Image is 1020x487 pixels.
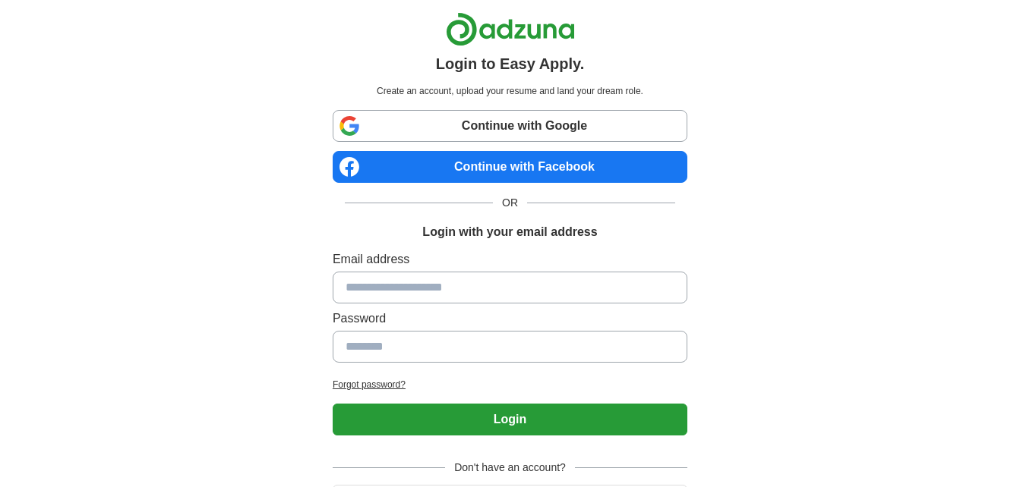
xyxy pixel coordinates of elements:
[333,309,687,328] label: Password
[445,460,575,476] span: Don't have an account?
[336,84,684,98] p: Create an account, upload your resume and land your dream role.
[446,12,575,46] img: Adzuna logo
[422,223,597,241] h1: Login with your email address
[333,378,687,391] a: Forgot password?
[493,195,527,211] span: OR
[333,250,687,269] label: Email address
[436,52,585,75] h1: Login to Easy Apply.
[333,110,687,142] a: Continue with Google
[333,151,687,183] a: Continue with Facebook
[333,404,687,435] button: Login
